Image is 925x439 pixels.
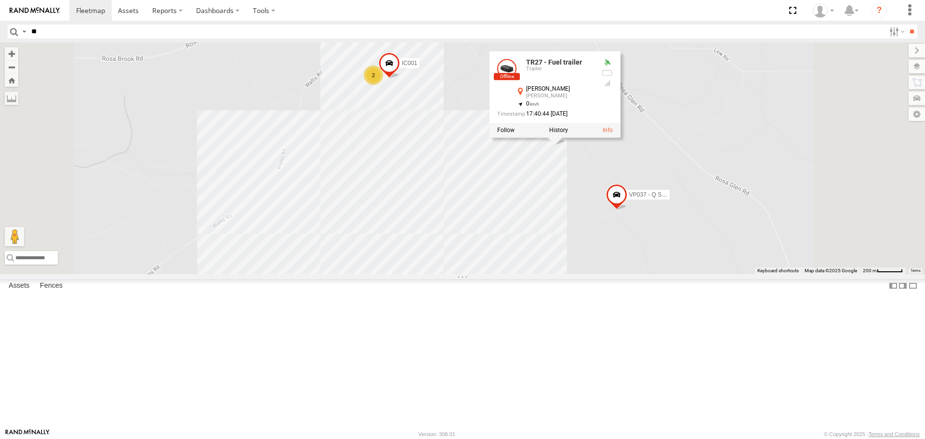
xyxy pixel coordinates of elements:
[35,279,67,293] label: Fences
[863,268,877,273] span: 200 m
[805,268,857,273] span: Map data ©2025 Google
[860,267,906,274] button: Map Scale: 200 m per 50 pixels
[872,3,887,18] i: ?
[497,127,515,134] label: Realtime tracking of Asset
[549,127,568,134] label: View Asset History
[601,69,613,77] div: No battery health information received from this device.
[908,279,918,293] label: Hide Summary Table
[603,127,613,134] a: View Asset Details
[526,93,594,99] div: [PERSON_NAME]
[909,107,925,121] label: Map Settings
[5,74,18,87] button: Zoom Home
[526,59,582,67] a: TR27 - Fuel trailer
[10,7,60,14] img: rand-logo.svg
[809,3,837,18] div: Dean Richter
[497,111,594,118] div: Date/time of location update
[5,60,18,74] button: Zoom out
[629,191,674,198] span: VP037 - Q Series
[601,80,613,88] div: Last Event GSM Signal Strength
[419,431,455,437] div: Version: 308.01
[4,279,34,293] label: Assets
[885,25,906,39] label: Search Filter Options
[5,47,18,60] button: Zoom in
[526,86,594,93] div: [PERSON_NAME]
[526,101,539,107] span: 0
[497,59,516,79] a: View Asset Details
[911,268,921,272] a: Terms (opens in new tab)
[20,25,28,39] label: Search Query
[5,92,18,105] label: Measure
[402,60,417,67] span: IC001
[824,431,920,437] div: © Copyright 2025 -
[869,431,920,437] a: Terms and Conditions
[757,267,799,274] button: Keyboard shortcuts
[5,227,24,246] button: Drag Pegman onto the map to open Street View
[5,429,50,439] a: Visit our Website
[898,279,908,293] label: Dock Summary Table to the Right
[888,279,898,293] label: Dock Summary Table to the Left
[526,67,594,72] div: Trailer
[601,59,613,67] div: Valid GPS Fix
[364,66,383,85] div: 2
